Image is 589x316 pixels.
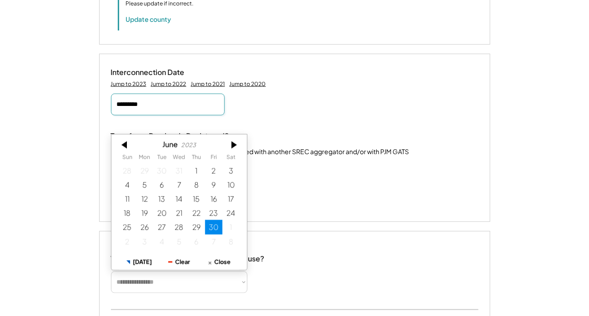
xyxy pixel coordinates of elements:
[188,163,205,177] div: 6/01/2023
[119,206,136,220] div: 6/18/2023
[153,220,171,234] div: 6/27/2023
[205,220,222,234] div: 6/30/2023
[171,178,188,192] div: 6/07/2023
[126,147,409,156] div: This system has been previously registered with another SREC aggregator and/or with PJM GATS
[222,178,240,192] div: 6/10/2023
[153,178,171,192] div: 6/06/2023
[136,206,153,220] div: 6/19/2023
[171,192,188,206] div: 6/14/2023
[222,220,240,234] div: 7/01/2023
[111,68,202,77] div: Interconnection Date
[230,80,266,88] div: Jump to 2020
[222,206,240,220] div: 6/24/2023
[181,142,196,149] div: 2023
[222,234,240,248] div: 7/08/2023
[136,220,153,234] div: 6/26/2023
[205,163,222,177] div: 6/02/2023
[119,254,159,270] button: [DATE]
[222,154,240,163] th: Saturday
[171,220,188,234] div: 6/28/2023
[191,80,225,88] div: Jump to 2021
[136,192,153,206] div: 6/12/2023
[188,206,205,220] div: 6/22/2023
[153,192,171,206] div: 6/13/2023
[153,206,171,220] div: 6/20/2023
[188,154,205,163] th: Thursday
[119,178,136,192] div: 6/04/2023
[153,163,171,177] div: 5/30/2023
[126,15,171,24] button: Update county
[205,178,222,192] div: 6/09/2023
[222,163,240,177] div: 6/03/2023
[136,154,153,163] th: Monday
[119,154,136,163] th: Sunday
[199,254,239,270] button: Close
[171,206,188,220] div: 6/21/2023
[171,163,188,177] div: 5/31/2023
[119,192,136,206] div: 6/11/2023
[111,131,229,141] div: Transfer or Previously Registered?
[151,80,186,88] div: Jump to 2022
[162,140,178,149] div: June
[205,192,222,206] div: 6/16/2023
[205,234,222,248] div: 7/07/2023
[205,154,222,163] th: Friday
[119,163,136,177] div: 5/28/2023
[205,206,222,220] div: 6/23/2023
[111,80,146,88] div: Jump to 2023
[222,192,240,206] div: 6/17/2023
[188,234,205,248] div: 7/06/2023
[159,254,199,270] button: Clear
[136,234,153,248] div: 7/03/2023
[171,154,188,163] th: Wednesday
[153,154,171,163] th: Tuesday
[119,234,136,248] div: 7/02/2023
[171,234,188,248] div: 7/05/2023
[153,234,171,248] div: 7/04/2023
[188,192,205,206] div: 6/15/2023
[136,163,153,177] div: 5/29/2023
[119,220,136,234] div: 6/25/2023
[188,178,205,192] div: 6/08/2023
[188,220,205,234] div: 6/29/2023
[136,178,153,192] div: 6/05/2023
